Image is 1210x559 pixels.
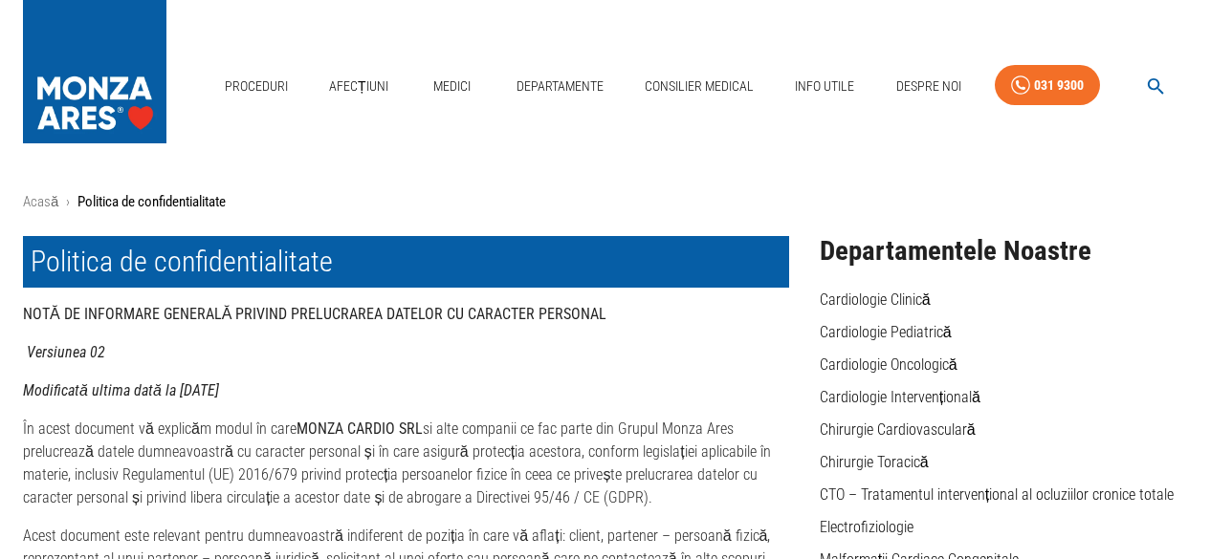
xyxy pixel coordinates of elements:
[27,343,105,361] em: Versiunea 02
[23,236,789,288] h1: Politica de confidentialitate
[23,418,789,509] p: În acest document vă explicăm modul în care si alte companii ce fac parte din Grupul Monza Ares p...
[820,453,929,471] a: Chirurgie Toracică
[820,323,952,341] a: Cardiologie Pediatrică
[23,305,606,323] strong: NOTĂ DE INFORMARE GENERALĂ PRIVIND PRELUCRAREA DATELOR CU CARACTER PERSONAL
[509,67,611,106] a: Departamente
[995,65,1100,106] a: 031 9300
[422,67,483,106] a: Medici
[217,67,296,106] a: Proceduri
[637,67,761,106] a: Consilier Medical
[820,485,1174,504] a: CTO – Tratamentul intervențional al ocluziilor cronice totale
[820,290,931,309] a: Cardiologie Clinică
[820,355,957,374] a: Cardiologie Oncologică
[23,193,58,210] a: Acasă
[889,67,969,106] a: Despre Noi
[820,236,1187,267] h2: Departamentele Noastre
[1034,74,1084,97] div: 031 9300
[787,67,862,106] a: Info Utile
[820,388,980,406] a: Cardiologie Intervențională
[77,191,226,213] p: Politica de confidentialitate
[66,191,70,213] li: ›
[820,518,913,536] a: Electrofiziologie
[23,381,219,399] strong: Modificată ultima dată la [DATE]
[297,419,423,438] strong: MONZA CARDIO SRL
[321,67,396,106] a: Afecțiuni
[820,420,976,439] a: Chirurgie Cardiovasculară
[23,191,1187,213] nav: breadcrumb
